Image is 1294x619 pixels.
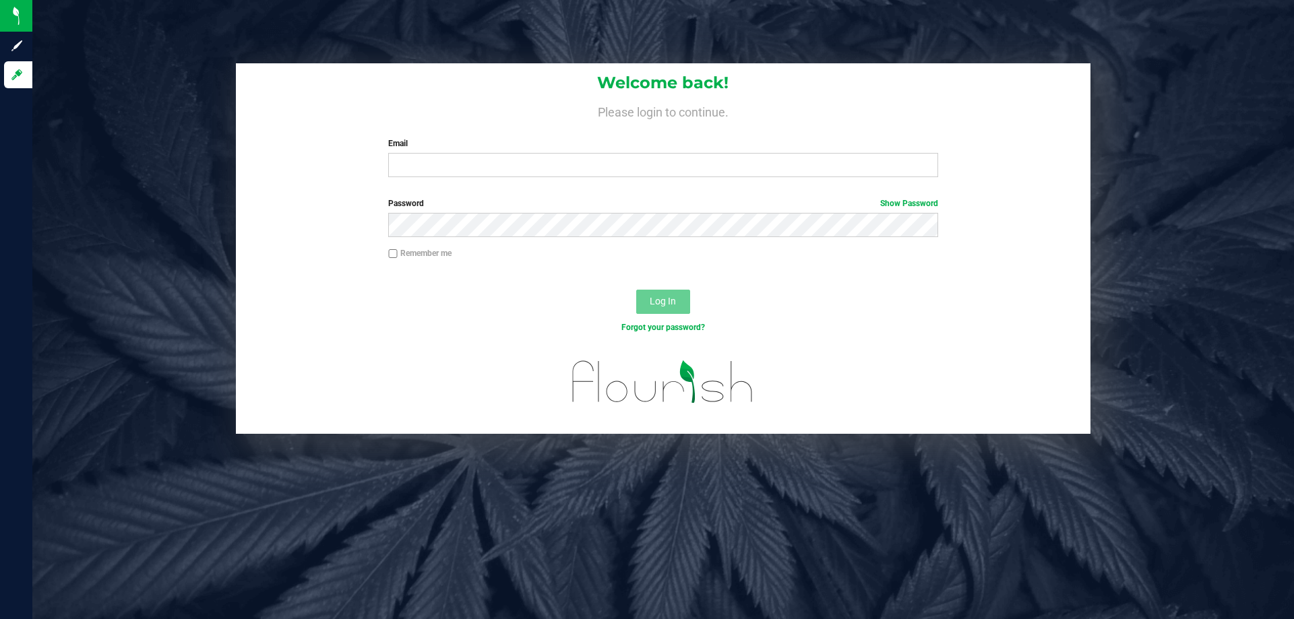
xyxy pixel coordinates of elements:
[880,199,938,208] a: Show Password
[388,199,424,208] span: Password
[10,39,24,53] inline-svg: Sign up
[650,296,676,306] span: Log In
[388,249,398,259] input: Remember me
[388,247,452,259] label: Remember me
[621,323,705,332] a: Forgot your password?
[388,137,937,150] label: Email
[236,102,1090,119] h4: Please login to continue.
[636,290,690,314] button: Log In
[10,68,24,82] inline-svg: Log in
[236,74,1090,92] h1: Welcome back!
[556,348,770,416] img: flourish_logo.svg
